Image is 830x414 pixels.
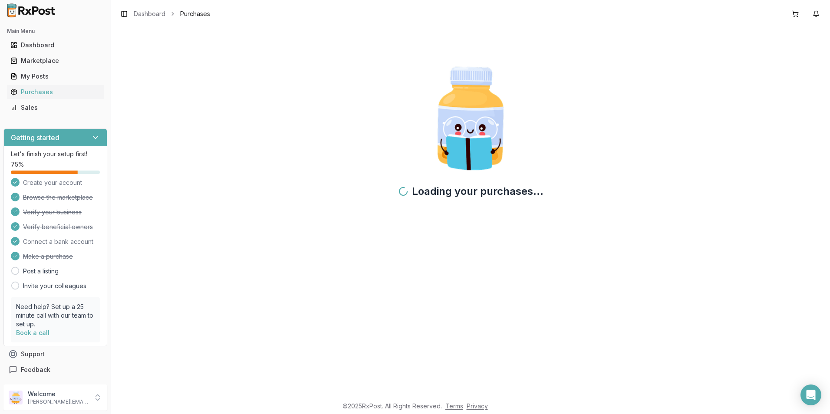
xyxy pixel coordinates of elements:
p: [PERSON_NAME][EMAIL_ADDRESS][DOMAIN_NAME] [28,398,88,405]
div: Dashboard [10,41,100,49]
p: Need help? Set up a 25 minute call with our team to set up. [16,302,95,329]
span: Create your account [23,178,82,187]
a: Invite your colleagues [23,282,86,290]
a: Sales [7,100,104,115]
a: Marketplace [7,53,104,69]
button: Purchases [3,85,107,99]
span: Make a purchase [23,252,73,261]
a: Dashboard [134,10,165,18]
img: User avatar [9,391,23,404]
p: Let's finish your setup first! [11,150,100,158]
div: My Posts [10,72,100,81]
div: Marketplace [10,56,100,65]
a: Purchases [7,84,104,100]
span: Verify your business [23,208,82,217]
button: Feedback [3,362,107,378]
span: Verify beneficial owners [23,223,93,231]
div: Open Intercom Messenger [800,384,821,405]
div: Purchases [10,88,100,96]
span: 75 % [11,160,24,169]
span: Browse the marketplace [23,193,93,202]
span: Feedback [21,365,50,374]
a: Privacy [467,402,488,410]
button: Sales [3,101,107,115]
img: Smart Pill Bottle [415,63,526,174]
a: Post a listing [23,267,59,276]
a: Dashboard [7,37,104,53]
h3: Getting started [11,132,59,143]
span: Connect a bank account [23,237,93,246]
a: My Posts [7,69,104,84]
h2: Loading your purchases... [398,184,543,198]
img: RxPost Logo [3,3,59,17]
button: Dashboard [3,38,107,52]
h2: Main Menu [7,28,104,35]
span: Purchases [180,10,210,18]
button: My Posts [3,69,107,83]
button: Support [3,346,107,362]
button: Marketplace [3,54,107,68]
div: Sales [10,103,100,112]
p: Welcome [28,390,88,398]
a: Book a call [16,329,49,336]
a: Terms [445,402,463,410]
nav: breadcrumb [134,10,210,18]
